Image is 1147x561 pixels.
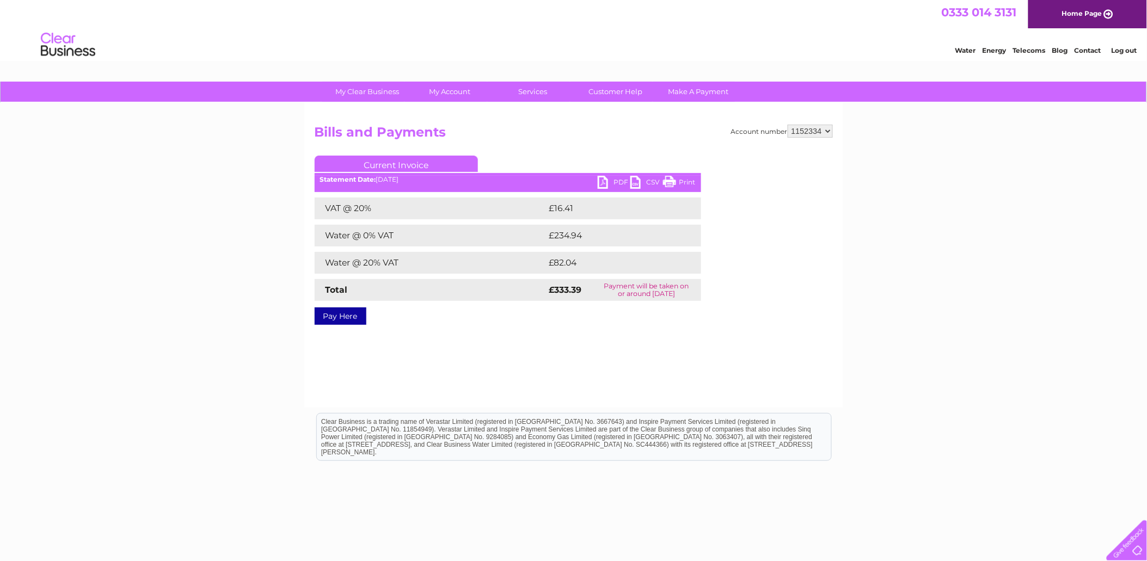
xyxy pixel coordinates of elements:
[322,82,412,102] a: My Clear Business
[1052,46,1068,54] a: Blog
[1013,46,1046,54] a: Telecoms
[653,82,743,102] a: Make A Payment
[547,225,682,246] td: £234.94
[547,252,679,274] td: £82.04
[731,125,833,138] div: Account number
[983,46,1007,54] a: Energy
[315,156,478,172] a: Current Invoice
[315,176,701,183] div: [DATE]
[547,198,677,219] td: £16.41
[488,82,578,102] a: Services
[326,285,348,295] strong: Total
[317,6,831,53] div: Clear Business is a trading name of Verastar Limited (registered in [GEOGRAPHIC_DATA] No. 3667643...
[1075,46,1101,54] a: Contact
[315,225,547,246] td: Water @ 0% VAT
[40,28,96,61] img: logo.png
[598,176,630,192] a: PDF
[1111,46,1137,54] a: Log out
[315,198,547,219] td: VAT @ 20%
[571,82,660,102] a: Customer Help
[315,307,366,325] a: Pay Here
[955,46,976,54] a: Water
[942,5,1017,19] a: 0333 014 3131
[315,125,833,145] h2: Bills and Payments
[315,252,547,274] td: Water @ 20% VAT
[630,176,663,192] a: CSV
[405,82,495,102] a: My Account
[663,176,696,192] a: Print
[549,285,582,295] strong: £333.39
[592,279,701,301] td: Payment will be taken on or around [DATE]
[320,175,376,183] b: Statement Date:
